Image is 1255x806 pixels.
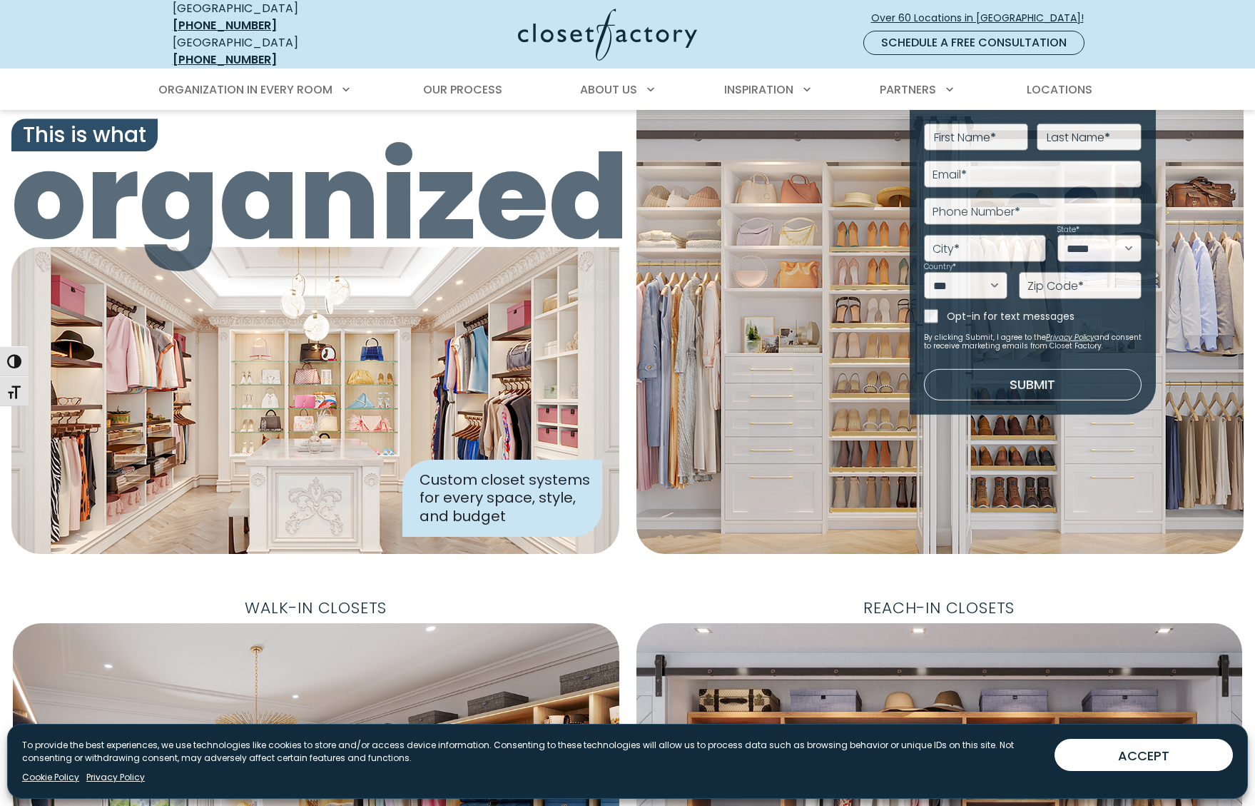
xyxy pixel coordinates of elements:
span: Organization in Every Room [158,81,332,98]
span: Locations [1027,81,1092,98]
span: Reach-In Closets [852,594,1026,623]
i: feels [520,270,571,301]
p: To provide the best experiences, we use technologies like cookies to store and/or access device i... [22,739,1043,765]
a: Schedule a Free Consultation [863,31,1084,55]
span: like [509,269,619,302]
button: ACCEPT [1055,739,1233,771]
span: About Us [580,81,637,98]
span: Our Process [423,81,502,98]
a: Over 60 Locations in [GEOGRAPHIC_DATA]! [870,6,1096,31]
span: Partners [880,81,936,98]
div: [GEOGRAPHIC_DATA] [173,34,380,69]
a: [PHONE_NUMBER] [173,51,277,68]
a: Privacy Policy [86,771,145,784]
span: Walk-In Closets [233,594,398,623]
div: Custom closet systems for every space, style, and budget [402,460,602,538]
a: [PHONE_NUMBER] [173,17,277,34]
span: Over 60 Locations in [GEOGRAPHIC_DATA]! [871,11,1095,26]
img: Closet Factory designed closet [11,247,619,554]
img: Closet Factory Logo [518,9,697,61]
span: Inspiration [724,81,793,98]
nav: Primary Menu [148,70,1107,110]
a: Cookie Policy [22,771,79,784]
span: organized [11,138,619,256]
